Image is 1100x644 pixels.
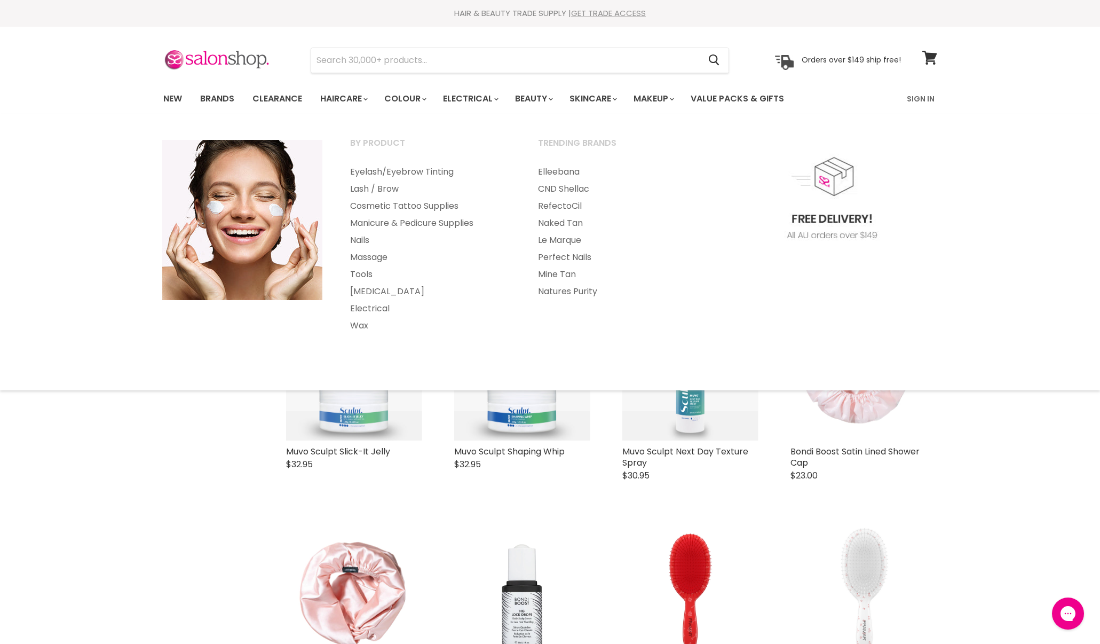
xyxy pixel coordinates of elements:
ul: Main menu [337,163,523,334]
span: $32.95 [286,458,313,470]
a: [MEDICAL_DATA] [337,283,523,300]
a: Le Marque [525,232,710,249]
button: Search [700,48,729,73]
nav: Main [150,83,951,114]
a: Lash / Brow [337,180,523,198]
a: Brands [192,88,242,110]
a: Bondi Boost Satin Lined Shower Cap [790,445,920,469]
span: $23.00 [790,469,818,482]
a: Massage [337,249,523,266]
a: Skincare [561,88,623,110]
a: Makeup [626,88,680,110]
a: CND Shellac [525,180,710,198]
iframe: Gorgias live chat messenger [1047,594,1089,633]
input: Search [311,48,700,73]
a: RefectoCil [525,198,710,215]
a: Cosmetic Tattoo Supplies [337,198,523,215]
a: Beauty [507,88,559,110]
a: Muvo Sculpt Next Day Texture Spray [622,445,748,469]
span: $32.95 [454,458,481,470]
a: Haircare [312,88,374,110]
a: Wax [337,317,523,334]
a: Electrical [435,88,505,110]
a: Colour [376,88,433,110]
a: New [155,88,190,110]
a: Eyelash/Eyebrow Tinting [337,163,523,180]
a: Nails [337,232,523,249]
a: Value Packs & Gifts [683,88,792,110]
ul: Main menu [525,163,710,300]
a: Naked Tan [525,215,710,232]
a: Perfect Nails [525,249,710,266]
a: Clearance [244,88,310,110]
a: GET TRADE ACCESS [571,7,646,19]
a: By Product [337,135,523,161]
form: Product [311,48,729,73]
a: Trending Brands [525,135,710,161]
a: Elleebana [525,163,710,180]
a: Natures Purity [525,283,710,300]
a: Tools [337,266,523,283]
div: HAIR & BEAUTY TRADE SUPPLY | [150,8,951,19]
a: Electrical [337,300,523,317]
a: Muvo Sculpt Shaping Whip [454,445,565,458]
a: Mine Tan [525,266,710,283]
a: Manicure & Pedicure Supplies [337,215,523,232]
a: Muvo Sculpt Slick-It Jelly [286,445,390,458]
span: $30.95 [622,469,650,482]
ul: Main menu [155,83,846,114]
p: Orders over $149 ship free! [802,55,901,65]
a: Sign In [900,88,941,110]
